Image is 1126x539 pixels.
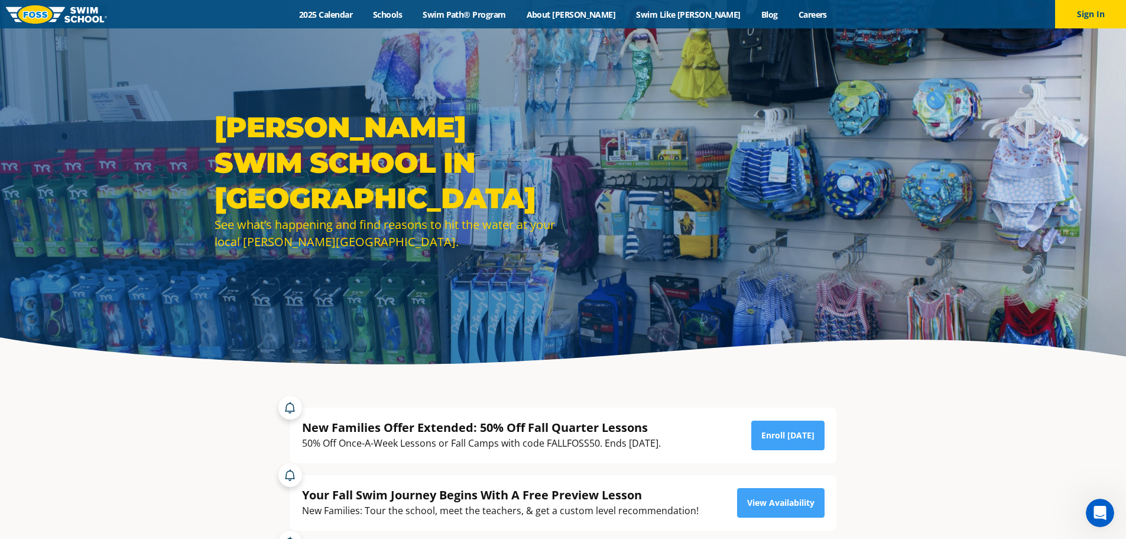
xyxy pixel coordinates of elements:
[215,216,557,250] div: See what’s happening and find reasons to hit the water at your local [PERSON_NAME][GEOGRAPHIC_DATA].
[302,503,699,519] div: New Families: Tour the school, meet the teachers, & get a custom level recommendation!
[6,5,107,24] img: FOSS Swim School Logo
[751,9,788,20] a: Blog
[289,9,363,20] a: 2025 Calendar
[215,109,557,216] h1: [PERSON_NAME] Swim School in [GEOGRAPHIC_DATA]
[516,9,626,20] a: About [PERSON_NAME]
[1086,499,1114,527] iframe: Intercom live chat
[626,9,751,20] a: Swim Like [PERSON_NAME]
[737,488,825,518] a: View Availability
[788,9,837,20] a: Careers
[363,9,413,20] a: Schools
[413,9,516,20] a: Swim Path® Program
[751,421,825,450] a: Enroll [DATE]
[302,419,661,435] div: New Families Offer Extended: 50% Off Fall Quarter Lessons
[302,487,699,503] div: Your Fall Swim Journey Begins With A Free Preview Lesson
[302,435,661,451] div: 50% Off Once-A-Week Lessons or Fall Camps with code FALLFOSS50. Ends [DATE].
